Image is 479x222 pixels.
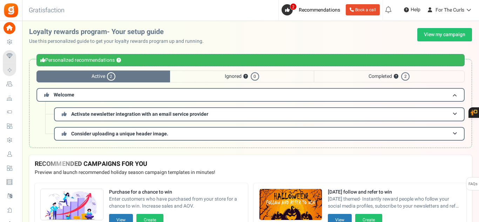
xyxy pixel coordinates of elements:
[259,189,322,221] img: Recommended Campaigns
[71,110,208,118] span: Activate newsletter integration with an email service provider
[401,4,423,15] a: Help
[417,28,472,41] a: View my campaign
[35,161,466,168] h4: RECOMMENDED CAMPAIGNS FOR YOU
[36,54,465,66] div: Personalized recommendations
[243,74,248,79] button: ?
[36,70,170,82] span: Active
[41,189,103,221] img: Recommended Campaigns
[468,177,478,191] span: FAQs
[409,6,420,13] span: Help
[328,189,461,196] strong: [DATE] follow and refer to win
[401,72,410,81] span: 2
[107,72,115,81] span: 2
[109,189,242,196] strong: Purchase for a chance to win
[21,4,72,18] h3: Gratisfaction
[436,6,464,14] span: For The Curls
[116,58,121,63] button: ?
[328,196,461,210] span: [DATE] themed- Instantly reward people who follow your social media profiles, subscribe to your n...
[109,196,242,210] span: Enter customers who have purchased from your store for a chance to win. Increase sales and AOV.
[29,38,209,45] p: Use this personalized guide to get your loyalty rewards program up and running.
[35,169,466,176] p: Preview and launch recommended holiday season campaign templates in minutes!
[314,70,465,82] span: Completed
[29,28,209,36] h2: Loyalty rewards program- Your setup guide
[3,2,19,18] img: Gratisfaction
[299,6,340,14] span: Recommendations
[282,4,343,15] a: 2 Recommendations
[54,91,74,99] span: Welcome
[346,4,380,15] a: Book a call
[170,70,313,82] span: Ignored
[290,3,297,10] span: 2
[251,72,259,81] span: 0
[394,74,398,79] button: ?
[71,130,168,137] span: Consider uploading a unique header image.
